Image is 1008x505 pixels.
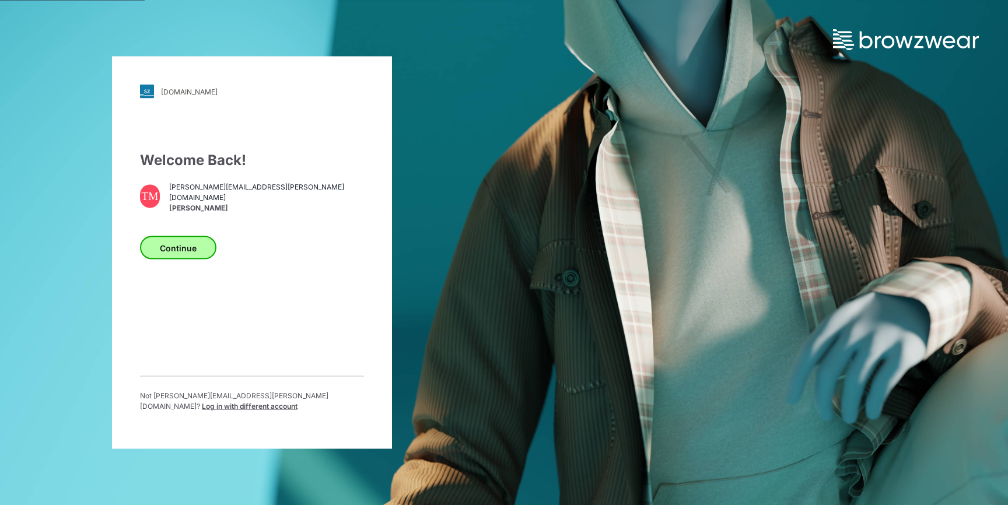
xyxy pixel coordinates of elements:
[140,85,364,99] a: [DOMAIN_NAME]
[140,391,364,412] p: Not [PERSON_NAME][EMAIL_ADDRESS][PERSON_NAME][DOMAIN_NAME] ?
[833,29,979,50] img: browzwear-logo.73288ffb.svg
[202,402,297,411] span: Log in with different account
[140,185,160,208] div: TM
[161,87,218,96] div: [DOMAIN_NAME]
[140,150,364,171] div: Welcome Back!
[169,181,364,202] span: [PERSON_NAME][EMAIL_ADDRESS][PERSON_NAME][DOMAIN_NAME]
[140,236,216,259] button: Continue
[140,85,154,99] img: svg+xml;base64,PHN2ZyB3aWR0aD0iMjgiIGhlaWdodD0iMjgiIHZpZXdCb3g9IjAgMCAyOCAyOCIgZmlsbD0ibm9uZSIgeG...
[169,202,364,213] span: [PERSON_NAME]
